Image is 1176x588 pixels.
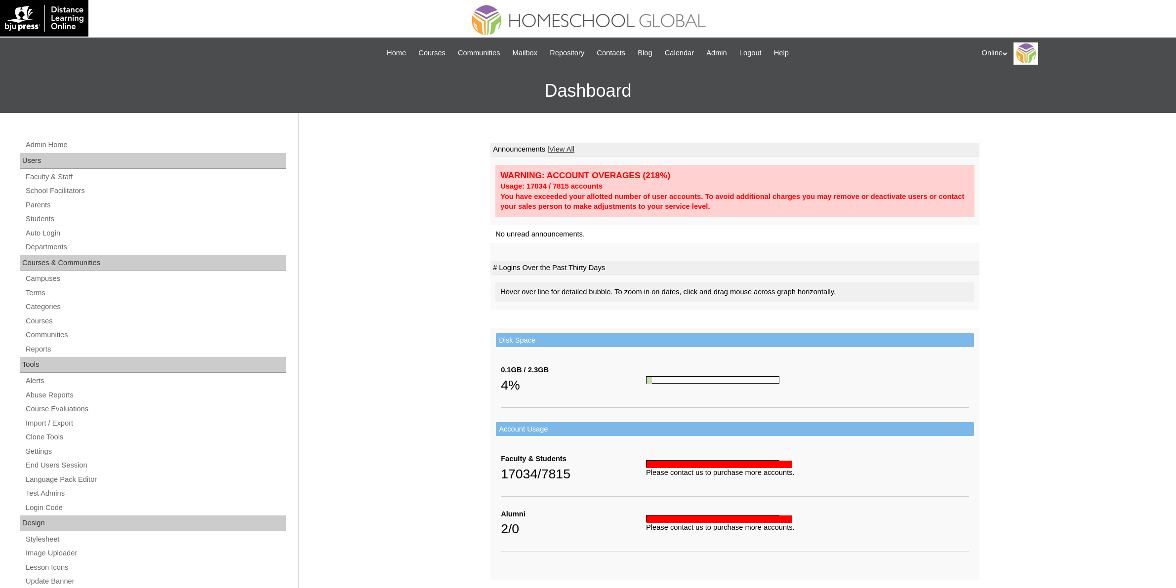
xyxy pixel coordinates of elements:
[501,464,646,484] div: 17034/7815
[387,47,406,59] span: Home
[25,171,286,183] a: Faculty & Staff
[25,199,286,211] a: Parents
[501,519,646,539] div: 2/0
[545,47,589,59] a: Repository
[25,301,286,313] a: Categories
[739,47,762,59] span: Logout
[25,575,286,588] a: Update Banner
[458,47,500,59] span: Communities
[1014,42,1038,65] img: Online Academy
[490,143,979,157] td: Announcements |
[25,487,286,500] a: Test Admins
[25,241,286,253] a: Departments
[25,343,286,355] a: Reports
[500,170,970,181] div: WARNING: ACCOUNT OVERAGES (218%)
[597,47,625,59] span: Contacts
[25,185,286,197] a: School Facilitators
[25,547,286,559] a: Image Uploader
[20,153,286,169] div: Users
[418,47,446,59] span: Courses
[769,47,794,59] a: Help
[25,431,286,443] a: Clone Tools
[25,473,286,486] a: Language Pack Editor
[495,282,974,302] div: Hover over line for detailed bubble. To zoom in on dates, click and drag mouse across graph horiz...
[20,357,286,373] div: Tools
[660,47,699,59] a: Calendar
[413,47,450,59] a: Courses
[5,69,1171,113] h3: Dashboard
[5,5,83,32] img: logo-white.png
[25,213,286,225] a: Students
[20,515,286,531] div: Design
[25,445,286,458] a: Settings
[25,459,286,471] a: End Users Session
[25,533,286,546] a: Stylesheet
[382,47,411,59] a: Home
[25,403,286,415] a: Course Evaluations
[646,468,969,478] div: Please contact us to purchase more accounts.
[25,227,286,239] a: Auto Login
[501,454,646,464] div: Faculty & Students
[982,42,1167,65] div: Online
[638,47,652,59] span: Blog
[501,375,646,395] div: 4%
[500,182,603,190] strong: Usage: 17034 / 7815 accounts
[513,47,538,59] span: Mailbox
[20,255,286,271] div: Courses & Communities
[701,47,732,59] a: Admin
[25,417,286,430] a: Import / Export
[25,329,286,341] a: Communities
[646,522,969,533] div: Please contact us to purchase more accounts.
[490,225,979,243] td: No unread announcements.
[25,287,286,299] a: Terms
[496,333,974,348] td: Disk Space
[25,389,286,401] a: Abuse Reports
[490,261,979,275] td: # Logins Over the Past Thirty Days
[592,47,630,59] a: Contacts
[500,192,970,212] div: You have exceeded your allotted number of user accounts. To avoid additional charges you may remo...
[496,422,974,436] td: Account Usage
[25,561,286,574] a: Lesson Icons
[453,47,505,59] a: Communities
[25,273,286,285] a: Campuses
[508,47,543,59] a: Mailbox
[774,47,789,59] span: Help
[501,365,646,375] div: 0.1GB / 2.3GB
[549,145,574,153] a: View All
[25,139,286,151] a: Admin Home
[665,47,694,59] span: Calendar
[550,47,584,59] span: Repository
[25,502,286,514] a: Login Code
[501,509,646,519] div: Alumni
[25,375,286,387] a: Alerts
[633,47,657,59] a: Blog
[734,47,767,59] a: Logout
[25,315,286,327] a: Courses
[706,47,727,59] span: Admin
